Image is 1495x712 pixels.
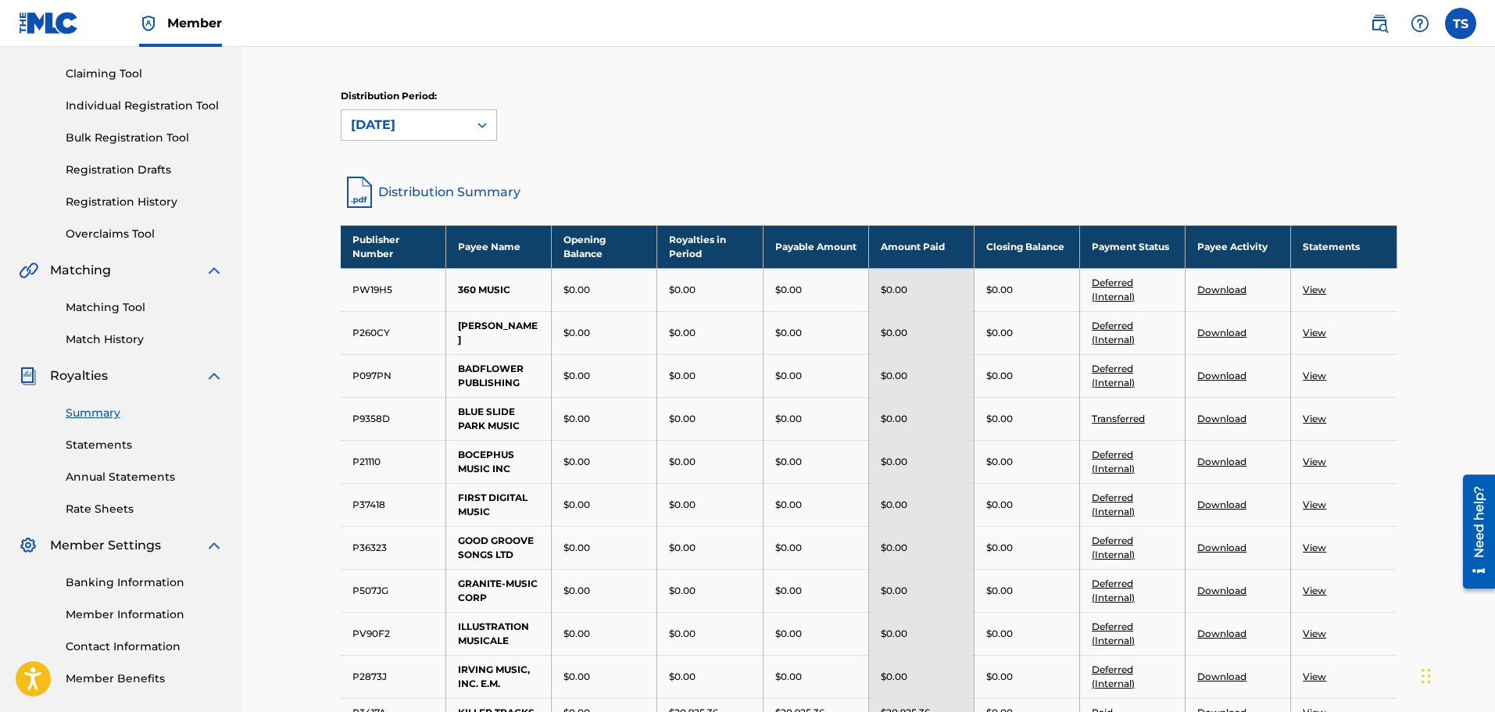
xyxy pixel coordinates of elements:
a: Statements [66,437,224,453]
p: $0.00 [986,670,1013,684]
p: $0.00 [775,412,802,426]
div: Drag [1422,653,1431,699]
p: $0.00 [775,283,802,297]
a: Transferred [1092,413,1145,424]
p: $0.00 [775,369,802,383]
a: Distribution Summary [341,174,1397,211]
p: $0.00 [881,670,907,684]
th: Payee Name [446,225,552,268]
img: expand [205,367,224,385]
p: $0.00 [775,541,802,555]
th: Closing Balance [974,225,1079,268]
p: $0.00 [563,541,590,555]
a: Deferred (Internal) [1092,320,1135,345]
td: BLUE SLIDE PARK MUSIC [446,397,552,440]
span: Royalties [50,367,108,385]
div: User Menu [1445,8,1476,39]
a: Download [1197,499,1246,510]
img: distribution-summary-pdf [341,174,378,211]
a: Deferred (Internal) [1092,363,1135,388]
p: $0.00 [881,369,907,383]
a: View [1303,413,1326,424]
img: help [1411,14,1429,33]
p: $0.00 [986,369,1013,383]
a: Summary [66,405,224,421]
a: Claiming Tool [66,66,224,82]
p: $0.00 [881,326,907,340]
a: View [1303,284,1326,295]
p: $0.00 [775,455,802,469]
p: $0.00 [669,627,696,641]
p: $0.00 [669,455,696,469]
p: $0.00 [986,283,1013,297]
span: Member Settings [50,536,161,555]
a: View [1303,456,1326,467]
p: $0.00 [881,584,907,598]
td: P097PN [341,354,446,397]
a: Deferred (Internal) [1092,664,1135,689]
p: $0.00 [775,670,802,684]
a: Public Search [1364,8,1395,39]
a: View [1303,499,1326,510]
td: P9358D [341,397,446,440]
p: $0.00 [563,498,590,512]
a: Download [1197,370,1246,381]
td: P21110 [341,440,446,483]
img: search [1370,14,1389,33]
td: GOOD GROOVE SONGS LTD [446,526,552,569]
p: $0.00 [986,455,1013,469]
a: Deferred (Internal) [1092,277,1135,302]
td: PV90F2 [341,612,446,655]
td: P507JG [341,569,446,612]
a: View [1303,671,1326,682]
iframe: Resource Center [1451,468,1495,594]
a: Member Benefits [66,671,224,687]
p: $0.00 [881,627,907,641]
a: View [1303,542,1326,553]
a: View [1303,370,1326,381]
a: Member Information [66,606,224,623]
a: Download [1197,585,1246,596]
p: $0.00 [669,584,696,598]
a: Deferred (Internal) [1092,621,1135,646]
a: Deferred (Internal) [1092,492,1135,517]
a: Bulk Registration Tool [66,130,224,146]
td: FIRST DIGITAL MUSIC [446,483,552,526]
a: View [1303,628,1326,639]
th: Statements [1291,225,1397,268]
p: $0.00 [563,455,590,469]
p: $0.00 [986,541,1013,555]
a: Banking Information [66,574,224,591]
a: Individual Registration Tool [66,98,224,114]
p: $0.00 [881,455,907,469]
a: Download [1197,628,1246,639]
th: Publisher Number [341,225,446,268]
p: Distribution Period: [341,89,497,103]
a: Deferred (Internal) [1092,578,1135,603]
img: Top Rightsholder [139,14,158,33]
p: $0.00 [881,541,907,555]
p: $0.00 [775,498,802,512]
iframe: Chat Widget [1417,637,1495,712]
p: $0.00 [986,412,1013,426]
th: Payment Status [1079,225,1185,268]
a: Download [1197,542,1246,553]
p: $0.00 [669,541,696,555]
a: Overclaims Tool [66,226,224,242]
a: Download [1197,456,1246,467]
p: $0.00 [669,326,696,340]
a: Download [1197,284,1246,295]
img: expand [205,536,224,555]
span: Matching [50,261,111,280]
p: $0.00 [563,627,590,641]
p: $0.00 [881,412,907,426]
p: $0.00 [775,326,802,340]
a: Matching Tool [66,299,224,316]
p: $0.00 [986,584,1013,598]
a: View [1303,327,1326,338]
th: Payee Activity [1186,225,1291,268]
th: Amount Paid [868,225,974,268]
td: [PERSON_NAME] [446,311,552,354]
img: expand [205,261,224,280]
